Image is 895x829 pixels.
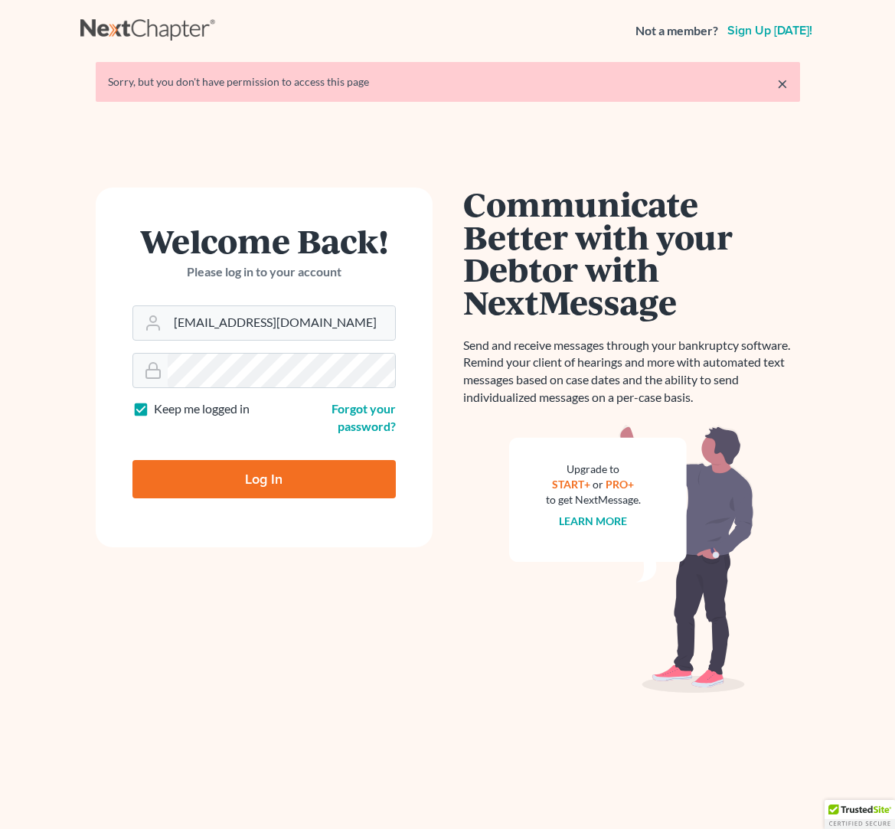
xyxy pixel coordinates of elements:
[132,460,396,498] input: Log In
[332,401,396,433] a: Forgot your password?
[463,337,800,406] p: Send and receive messages through your bankruptcy software. Remind your client of hearings and mo...
[606,478,634,491] a: PRO+
[777,74,788,93] a: ×
[509,425,754,693] img: nextmessage_bg-59042aed3d76b12b5cd301f8e5b87938c9018125f34e5fa2b7a6b67550977c72.svg
[154,400,250,418] label: Keep me logged in
[108,74,788,90] div: Sorry, but you don't have permission to access this page
[546,462,641,477] div: Upgrade to
[559,514,627,527] a: Learn more
[825,800,895,829] div: TrustedSite Certified
[132,263,396,281] p: Please log in to your account
[168,306,395,340] input: Email Address
[635,22,718,40] strong: Not a member?
[552,478,590,491] a: START+
[546,492,641,508] div: to get NextMessage.
[463,188,800,318] h1: Communicate Better with your Debtor with NextMessage
[132,224,396,257] h1: Welcome Back!
[724,24,815,37] a: Sign up [DATE]!
[593,478,603,491] span: or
